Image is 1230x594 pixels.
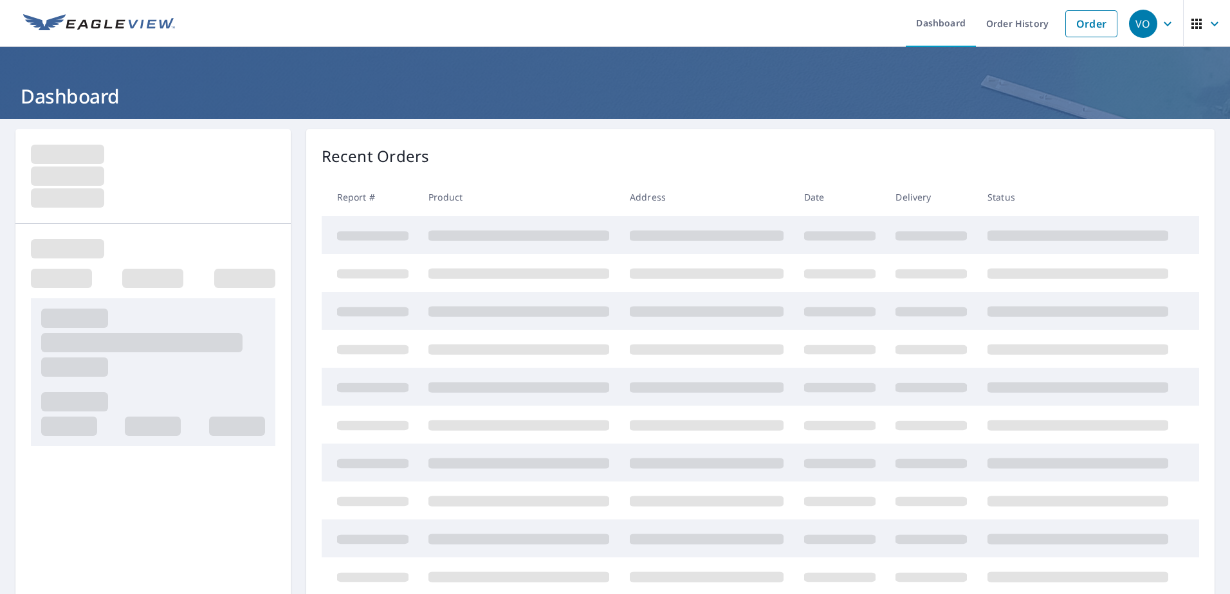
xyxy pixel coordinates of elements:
th: Report # [322,178,419,216]
img: EV Logo [23,14,175,33]
a: Order [1065,10,1117,37]
p: Recent Orders [322,145,430,168]
th: Product [418,178,620,216]
th: Status [977,178,1179,216]
th: Delivery [885,178,977,216]
th: Address [620,178,794,216]
th: Date [794,178,886,216]
div: VO [1129,10,1157,38]
h1: Dashboard [15,83,1215,109]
